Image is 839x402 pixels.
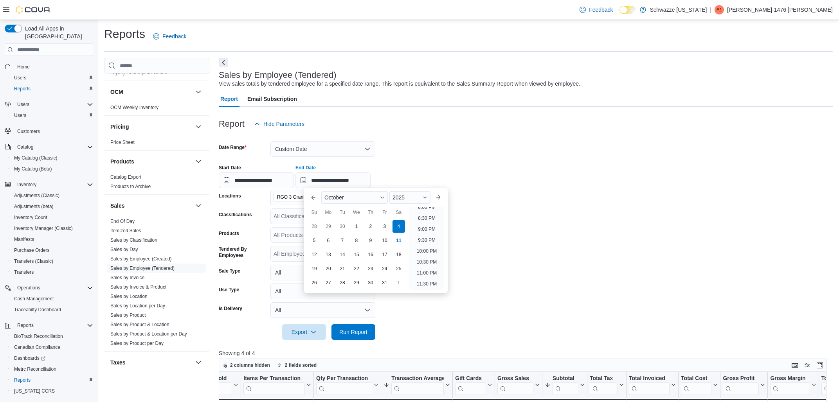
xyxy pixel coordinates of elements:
button: Custom Date [270,141,375,157]
button: Customers [2,126,96,137]
span: OCM Weekly Inventory [110,104,158,111]
div: Tu [336,206,349,219]
label: Start Date [219,165,241,171]
span: Home [14,61,93,71]
button: Enter fullscreen [815,361,825,370]
span: Metrc Reconciliation [14,366,56,372]
div: Button. Open the year selector. 2025 is currently selected. [389,191,430,204]
div: Total Cost [681,375,711,382]
a: End Of Day [110,219,135,224]
label: Is Delivery [219,305,242,312]
span: Run Report [339,328,367,336]
a: Sales by Invoice [110,275,144,280]
span: Traceabilty Dashboard [14,307,61,313]
div: Mo [322,206,335,219]
button: Inventory [2,179,96,190]
span: Transfers (Classic) [14,258,53,264]
p: [PERSON_NAME]-1476 [PERSON_NAME] [727,5,833,14]
button: Users [2,99,96,110]
span: Users [17,101,29,108]
span: Canadian Compliance [11,343,93,352]
h3: Report [219,119,245,129]
div: View sales totals by tendered employee for a specified date range. This report is equivalent to t... [219,80,580,88]
a: [US_STATE] CCRS [11,386,58,396]
div: Th [364,206,377,219]
button: 2 fields sorted [274,361,320,370]
span: Hide Parameters [263,120,304,128]
a: Sales by Product per Day [110,341,164,346]
a: Feedback [576,2,616,18]
a: Sales by Employee (Tendered) [110,266,175,271]
span: A1 [717,5,722,14]
a: Users [11,111,29,120]
input: Dark Mode [619,6,636,14]
div: day-17 [378,248,391,261]
button: Total Cost [681,375,718,395]
div: Transaction Average [391,375,444,395]
span: My Catalog (Beta) [11,164,93,174]
span: Report [220,91,238,107]
span: BioTrack Reconciliation [11,332,93,341]
div: Gross Profit [723,375,759,395]
button: Metrc Reconciliation [8,364,96,375]
div: Total Tax [590,375,618,382]
span: Inventory [17,181,36,188]
span: Traceabilty Dashboard [11,305,93,314]
ul: Time [409,207,445,290]
span: Reports [14,86,31,92]
a: Reports [11,84,34,93]
button: Reports [2,320,96,331]
span: Users [11,73,93,83]
div: day-4 [392,220,405,233]
span: Adjustments (Classic) [11,191,93,200]
li: 9:00 PM [415,224,439,234]
button: My Catalog (Classic) [8,153,96,163]
button: 2 columns hidden [219,361,273,370]
p: | [710,5,711,14]
span: Users [14,112,26,118]
span: BioTrack Reconciliation [14,333,63,339]
span: Catalog [14,142,93,152]
div: Gift Cards [455,375,486,382]
button: Traceabilty Dashboard [8,304,96,315]
div: day-21 [336,262,349,275]
div: Su [308,206,320,219]
a: Canadian Compliance [11,343,63,352]
div: day-2 [364,220,377,233]
button: Reports [14,321,37,330]
button: Display options [803,361,812,370]
img: Cova [16,6,51,14]
span: Purchase Orders [11,246,93,255]
span: Inventory Manager (Classic) [14,225,73,232]
div: Gross Margin [770,375,810,395]
span: My Catalog (Beta) [14,166,52,172]
a: Transfers [11,267,37,277]
label: Classifications [219,212,252,218]
li: 8:30 PM [415,214,439,223]
span: 2 columns hidden [230,362,270,368]
button: Operations [14,283,43,293]
span: Catalog [17,144,33,150]
span: Feedback [162,32,186,40]
span: Dashboards [14,355,45,361]
a: Metrc Reconciliation [11,364,59,374]
span: Adjustments (beta) [11,202,93,211]
div: Total Invoiced [629,375,670,395]
button: Users [8,110,96,121]
button: Transaction Average [383,375,450,395]
div: day-15 [350,248,363,261]
span: Adjustments (beta) [14,203,54,210]
button: Adjustments (Classic) [8,190,96,201]
button: Next [219,58,228,67]
div: Net Sold [204,375,232,382]
label: Products [219,230,239,237]
button: Catalog [2,142,96,153]
span: Adjustments (Classic) [14,192,59,199]
button: Inventory [14,180,40,189]
a: Transfers (Classic) [11,257,56,266]
button: Gift Cards [455,375,492,395]
div: day-1 [392,276,405,289]
div: day-30 [364,276,377,289]
span: Inventory Count [14,214,47,221]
